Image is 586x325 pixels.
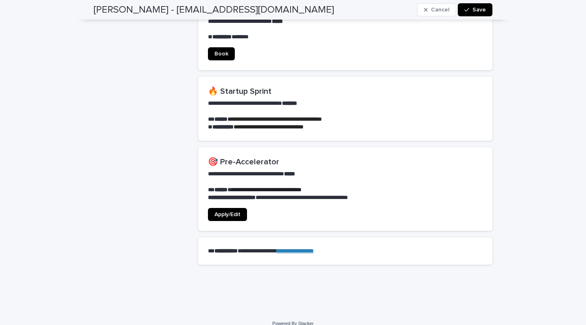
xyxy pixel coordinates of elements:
a: Apply/Edit [208,208,247,221]
span: Save [472,7,486,13]
h2: [PERSON_NAME] - [EMAIL_ADDRESS][DOMAIN_NAME] [94,4,334,16]
span: Cancel [431,7,449,13]
button: Cancel [417,3,456,16]
a: Book [208,47,235,60]
h2: 🎯 Pre-Accelerator [208,157,483,167]
h2: 🔥 Startup Sprint [208,86,483,96]
button: Save [458,3,492,16]
span: Book [214,51,228,57]
span: Apply/Edit [214,212,241,217]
